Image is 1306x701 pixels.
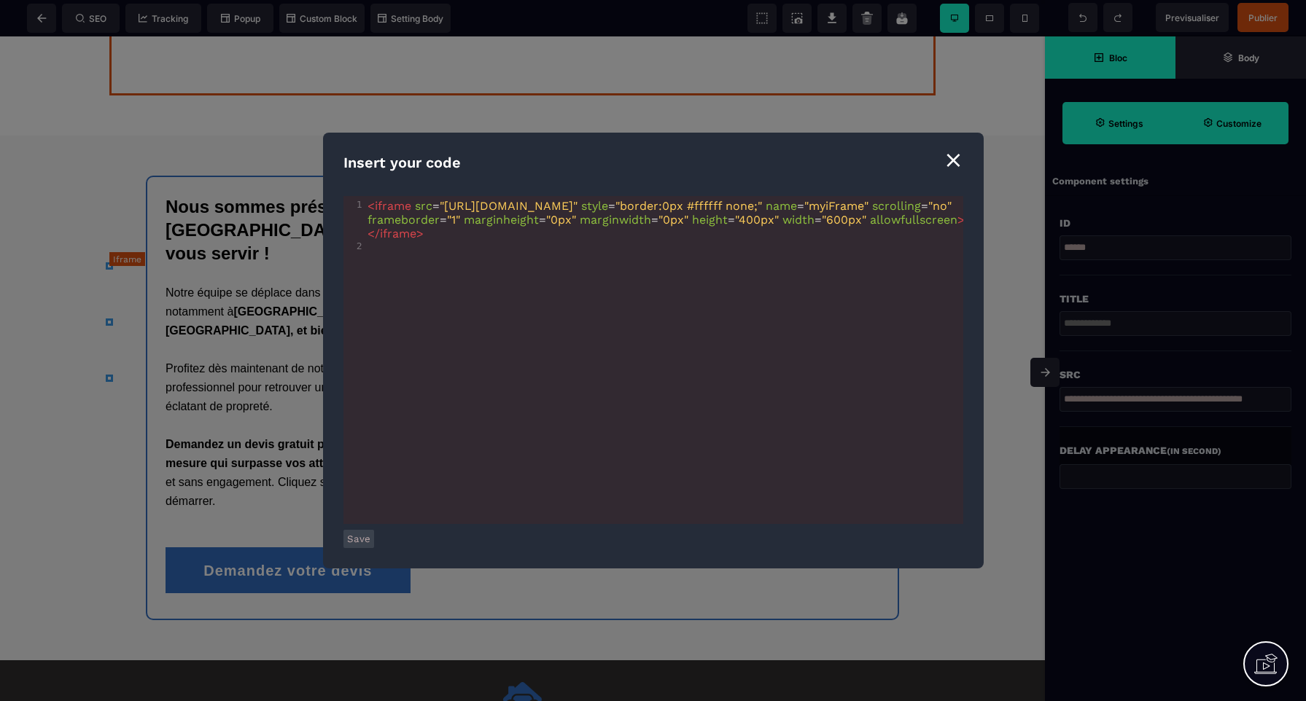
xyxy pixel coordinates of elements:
span: "1" [447,213,460,227]
span: scrolling [872,199,921,213]
div: 1 [343,199,365,210]
text: Notre équipe se déplace dans toute la [GEOGRAPHIC_DATA], notamment à Profitez dès maintenant de n... [166,243,516,478]
span: width [782,213,815,227]
span: src [415,199,432,213]
span: "no" [928,199,952,213]
span: "[URL][DOMAIN_NAME]" [440,199,578,213]
span: frameborder [368,213,440,227]
span: "border:0px #ffffff none;" [615,199,762,213]
span: marginheight [464,213,539,227]
span: = = = = = = = = = [368,199,965,240]
span: "0px" [546,213,576,227]
span: iframe [380,227,416,240]
span: height [692,213,728,227]
b: [GEOGRAPHIC_DATA], [GEOGRAPHIC_DATA], [GEOGRAPHIC_DATA], et bien d'autres villes encore. [166,269,496,300]
span: "400px" [735,213,779,227]
div: 2 [343,240,365,251]
span: ></ [368,213,965,240]
span: iframe [375,199,411,213]
span: > [416,227,424,240]
span: < [368,199,375,213]
span: "0px" [658,213,688,227]
span: name [766,199,797,213]
b: Demandez un devis gratuit pour un service de nettoyage sur mesure qui surpasse vos attentes. [166,402,504,433]
span: "600px" [822,213,866,227]
button: Save [343,530,374,548]
img: 28688e4c927e6894e2b56d17b978806a_65d34196e6d2a_Plandetravail2-min.png [578,173,920,427]
span: marginwidth [580,213,651,227]
span: "myiFrame" [804,199,868,213]
span: allowfullscreen [870,213,957,227]
span: style [581,199,608,213]
div: Insert your code [343,153,963,173]
div: ⨯ [944,146,963,173]
button: Demandez votre devis [166,511,411,557]
h2: Nous sommes présents dans toute la [GEOGRAPHIC_DATA] Romande pour vous servir ! [166,152,516,236]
